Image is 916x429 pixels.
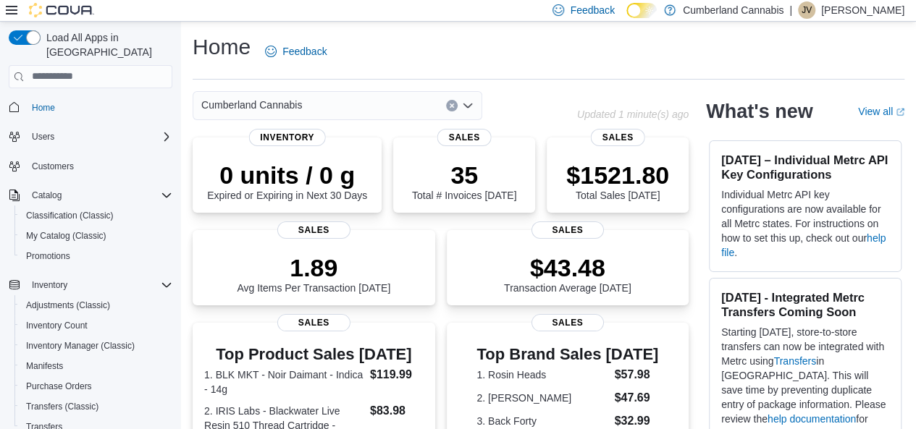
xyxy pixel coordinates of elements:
[282,44,327,59] span: Feedback
[32,161,74,172] span: Customers
[204,346,424,363] h3: Top Product Sales [DATE]
[683,1,783,19] p: Cumberland Cannabis
[626,3,657,18] input: Dark Mode
[721,290,889,319] h3: [DATE] - Integrated Metrc Transfers Coming Soon
[3,275,178,295] button: Inventory
[14,376,178,396] button: Purchase Orders
[3,127,178,147] button: Users
[26,99,61,116] a: Home
[476,346,658,363] h3: Top Brand Sales [DATE]
[504,253,631,294] div: Transaction Average [DATE]
[41,30,172,59] span: Load All Apps in [GEOGRAPHIC_DATA]
[3,185,178,205] button: Catalog
[26,320,88,331] span: Inventory Count
[237,253,390,294] div: Avg Items Per Transaction [DATE]
[20,357,69,375] a: Manifests
[32,279,67,291] span: Inventory
[531,314,604,331] span: Sales
[20,378,98,395] a: Purchase Orders
[20,207,119,224] a: Classification (Classic)
[3,156,178,177] button: Customers
[570,3,614,17] span: Feedback
[20,247,76,265] a: Promotions
[193,33,251,61] h1: Home
[207,161,367,201] div: Expired or Expiring in Next 30 Days
[20,337,172,354] span: Inventory Manager (Classic)
[566,161,669,201] div: Total Sales [DATE]
[26,401,98,412] span: Transfers (Classic)
[32,190,62,201] span: Catalog
[14,315,178,336] button: Inventory Count
[626,18,627,19] span: Dark Mode
[20,247,172,265] span: Promotions
[20,337,140,354] a: Inventory Manager (Classic)
[26,276,73,294] button: Inventory
[768,413,856,425] a: help documentation
[802,1,812,19] span: JV
[26,381,92,392] span: Purchase Orders
[14,295,178,315] button: Adjustments (Classic)
[896,108,904,116] svg: External link
[32,102,55,114] span: Home
[26,128,172,145] span: Users
[3,97,178,118] button: Home
[412,161,516,190] p: 35
[20,297,172,314] span: Adjustments (Classic)
[721,153,889,182] h3: [DATE] – Individual Metrc API Key Configurations
[248,129,326,146] span: Inventory
[476,368,608,382] dt: 1. Rosin Heads
[504,253,631,282] p: $43.48
[20,357,172,375] span: Manifests
[14,226,178,246] button: My Catalog (Classic)
[20,317,172,334] span: Inventory Count
[614,389,658,407] dd: $47.69
[26,250,70,262] span: Promotions
[577,109,689,120] p: Updated 1 minute(s) ago
[614,366,658,383] dd: $57.98
[370,366,424,383] dd: $119.99
[446,100,458,111] button: Clear input
[207,161,367,190] p: 0 units / 0 g
[26,187,67,204] button: Catalog
[706,100,812,123] h2: What's new
[277,314,350,331] span: Sales
[26,187,172,204] span: Catalog
[20,227,172,245] span: My Catalog (Classic)
[20,398,104,415] a: Transfers (Classic)
[26,230,106,242] span: My Catalog (Classic)
[437,129,492,146] span: Sales
[259,37,332,66] a: Feedback
[26,158,80,175] a: Customers
[566,161,669,190] p: $1521.80
[26,157,172,175] span: Customers
[14,396,178,417] button: Transfers (Classic)
[204,368,364,396] dt: 1. BLK MKT - Noir Daimant - Indica - 14g
[14,205,178,226] button: Classification (Classic)
[32,131,54,143] span: Users
[476,414,608,428] dt: 3. Back Forty
[821,1,904,19] p: [PERSON_NAME]
[14,356,178,376] button: Manifests
[370,402,424,420] dd: $83.98
[412,161,516,201] div: Total # Invoices [DATE]
[26,128,60,145] button: Users
[20,317,93,334] a: Inventory Count
[462,100,474,111] button: Open list of options
[26,210,114,221] span: Classification (Classic)
[798,1,815,19] div: Justin Valvasori
[20,207,172,224] span: Classification (Classic)
[14,246,178,266] button: Promotions
[591,129,645,146] span: Sales
[26,340,135,352] span: Inventory Manager (Classic)
[237,253,390,282] p: 1.89
[20,378,172,395] span: Purchase Orders
[476,391,608,405] dt: 2. [PERSON_NAME]
[858,106,904,117] a: View allExternal link
[721,187,889,260] p: Individual Metrc API key configurations are now available for all Metrc states. For instructions ...
[29,3,94,17] img: Cova
[20,398,172,415] span: Transfers (Classic)
[26,300,110,311] span: Adjustments (Classic)
[26,360,63,372] span: Manifests
[20,297,116,314] a: Adjustments (Classic)
[26,276,172,294] span: Inventory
